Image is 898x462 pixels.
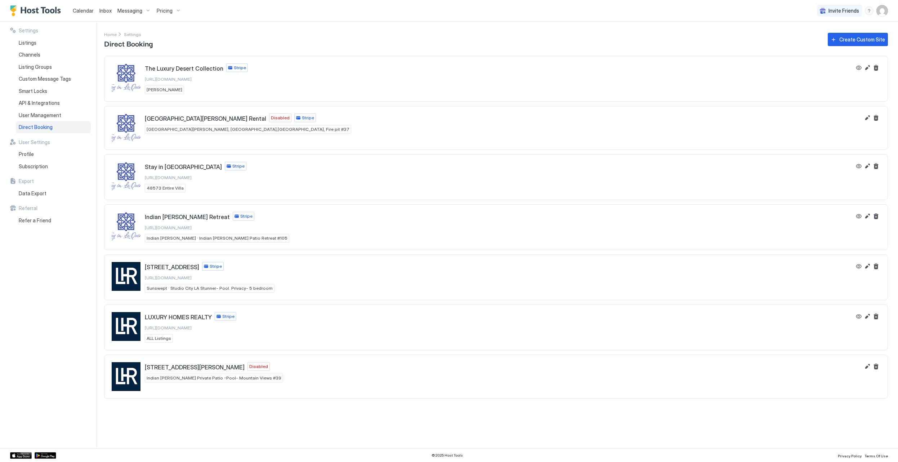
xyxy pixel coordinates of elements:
a: Smart Locks [16,85,91,97]
button: Delete [872,312,880,321]
a: Google Play Store [35,452,56,459]
div: LUXURY HOMES REALTY [112,312,140,341]
span: Disabled [249,363,268,370]
div: Breadcrumb [124,30,141,38]
span: [URL][DOMAIN_NAME] [145,225,192,230]
span: Pricing [157,8,173,14]
a: Calendar [73,7,94,14]
span: User Management [19,112,61,119]
a: API & Integrations [16,97,91,109]
button: Edit [863,162,872,170]
a: [URL][DOMAIN_NAME] [145,75,192,83]
span: 48573 Entire Villa [147,185,184,191]
a: [URL][DOMAIN_NAME] [145,274,192,281]
span: ALL Listings [147,335,171,342]
a: Host Tools Logo [10,5,64,16]
div: Indian Wells Mountain Cove Rental [112,114,140,142]
span: Listing Groups [19,64,52,70]
span: Channels [19,52,40,58]
span: Stripe [240,213,253,219]
span: Sunswept · Studio City LA Stunner- Pool. Privacy- 5 bedroom [147,285,273,292]
button: Edit [863,63,872,72]
button: View [854,262,863,271]
span: [URL][DOMAIN_NAME] [145,275,192,280]
a: Settings [124,30,141,38]
a: Data Export [16,187,91,200]
button: Create Custom Site [828,33,888,46]
div: Indian Wells Retreat [112,212,140,241]
span: Referral [19,205,37,212]
a: Terms Of Use [865,452,888,459]
span: [GEOGRAPHIC_DATA][PERSON_NAME] Rental [145,115,266,122]
span: Settings [19,27,38,34]
span: Data Export [19,190,46,197]
button: View [854,63,863,72]
span: © 2025 Host Tools [432,453,463,458]
span: Indian [PERSON_NAME] Retreat [145,213,230,221]
button: Edit [863,362,872,371]
a: Listings [16,37,91,49]
button: Edit [863,114,872,122]
span: Subscription [19,163,48,170]
span: Terms Of Use [865,454,888,458]
button: Delete [872,212,880,221]
span: Calendar [73,8,94,14]
span: Direct Booking [19,124,53,130]
a: Subscription [16,160,91,173]
a: Refer a Friend [16,214,91,227]
span: The Luxury Desert Collection [145,65,223,72]
span: Privacy Policy [838,454,862,458]
span: API & Integrations [19,100,60,106]
span: Smart Locks [19,88,47,94]
button: Delete [872,262,880,271]
a: Profile [16,148,91,160]
span: [URL][DOMAIN_NAME] [145,325,192,330]
span: [PERSON_NAME] [147,86,182,93]
button: View [854,312,863,321]
span: Disabled [271,115,290,121]
button: View [854,212,863,221]
span: [STREET_ADDRESS][PERSON_NAME] [145,364,245,371]
a: Direct Booking [16,121,91,133]
button: Delete [872,114,880,122]
a: Channels [16,49,91,61]
button: Edit [863,212,872,221]
div: 78155 Cabrillo Lane #39, Indian Wells, CA 92210 [112,362,140,391]
div: Breadcrumb [104,30,117,38]
span: Messaging [117,8,142,14]
button: Edit [863,312,872,321]
span: [STREET_ADDRESS] [145,263,199,271]
a: User Management [16,109,91,121]
span: User Settings [19,139,50,146]
span: Home [104,32,117,37]
button: Delete [872,63,880,72]
div: Create Custom Site [839,36,885,43]
span: Stripe [302,115,314,121]
a: [URL][DOMAIN_NAME] [145,173,192,181]
a: Listing Groups [16,61,91,73]
span: Stripe [232,163,245,169]
div: The Luxury Desert Collection [112,63,140,92]
span: Stripe [234,65,246,71]
span: Direct Booking [104,38,153,49]
button: Edit [863,262,872,271]
span: Listings [19,40,36,46]
span: Indian [PERSON_NAME] Private Patio -Pool- Mountain Views #39 [147,375,281,381]
a: Inbox [99,7,112,14]
div: 4173 Sunswept Dr. Studio City, CA 91607 [112,262,140,291]
span: [URL][DOMAIN_NAME] [145,175,192,180]
button: View [854,162,863,170]
a: [URL][DOMAIN_NAME] [145,324,192,331]
button: Delete [872,362,880,371]
span: Stripe [222,313,234,320]
div: menu [865,6,874,15]
span: Stay in [GEOGRAPHIC_DATA] [145,163,222,170]
span: Invite Friends [828,8,859,14]
span: Stripe [210,263,222,270]
a: App Store [10,452,32,459]
span: LUXURY HOMES REALTY [145,314,212,321]
a: Privacy Policy [838,452,862,459]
